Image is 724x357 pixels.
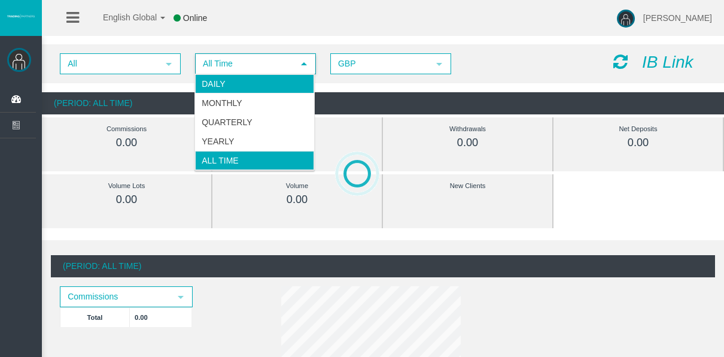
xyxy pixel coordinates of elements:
[176,292,185,302] span: select
[195,132,314,151] li: Yearly
[42,92,724,114] div: (Period: All Time)
[239,179,355,193] div: Volume
[130,307,192,327] td: 0.00
[410,136,525,150] div: 0.00
[642,53,693,71] i: IB Link
[331,55,428,73] span: GBP
[239,193,355,207] div: 0.00
[643,13,712,23] span: [PERSON_NAME]
[69,193,184,207] div: 0.00
[410,122,525,136] div: Withdrawals
[183,13,207,23] span: Online
[580,122,696,136] div: Net Deposits
[6,14,36,19] img: logo.svg
[196,55,293,73] span: All Time
[69,179,184,193] div: Volume Lots
[60,307,130,327] td: Total
[195,74,314,93] li: Daily
[164,59,174,69] span: select
[61,288,170,306] span: Commissions
[613,53,628,70] i: Reload Dashboard
[51,255,715,277] div: (Period: All Time)
[434,59,444,69] span: select
[195,113,314,132] li: Quarterly
[69,122,184,136] div: Commissions
[87,13,157,22] span: English Global
[617,10,635,28] img: user-image
[195,151,314,170] li: All Time
[195,93,314,113] li: Monthly
[61,55,158,73] span: All
[580,136,696,150] div: 0.00
[299,59,309,69] span: select
[69,136,184,150] div: 0.00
